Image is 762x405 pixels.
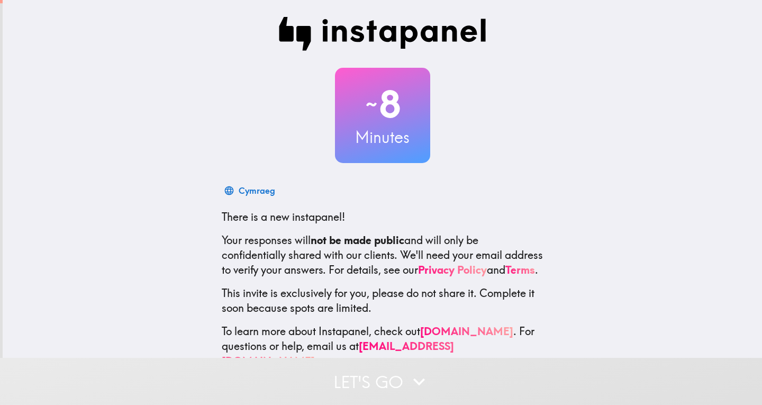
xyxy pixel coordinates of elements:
[279,17,486,51] img: Instapanel
[222,324,543,368] p: To learn more about Instapanel, check out . For questions or help, email us at .
[335,126,430,148] h3: Minutes
[222,286,543,316] p: This invite is exclusively for you, please do not share it. Complete it soon because spots are li...
[239,183,275,198] div: Cymraeg
[311,233,404,247] b: not be made public
[505,263,535,276] a: Terms
[418,263,487,276] a: Privacy Policy
[364,88,379,120] span: ~
[420,325,513,338] a: [DOMAIN_NAME]
[222,180,279,201] button: Cymraeg
[222,210,345,223] span: There is a new instapanel!
[335,83,430,126] h2: 8
[222,233,543,277] p: Your responses will and will only be confidentially shared with our clients. We'll need your emai...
